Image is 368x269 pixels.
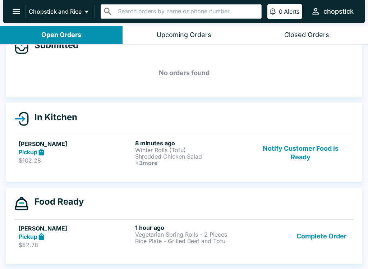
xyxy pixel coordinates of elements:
p: Vegetarian Spring Rolls - 2 Pieces [135,231,249,238]
div: Closed Orders [284,31,329,39]
p: Chopstick and Rice [29,8,82,15]
h6: 8 minutes ago [135,140,249,147]
h5: [PERSON_NAME] [19,224,132,233]
a: [PERSON_NAME]Pickup$102.288 minutes agoWinter Rolls (Tofu)Shredded Chicken Salad+3moreNotify Cust... [14,135,354,170]
div: Open Orders [41,31,81,39]
strong: Pickup [19,149,37,156]
p: Rice Plate - Grilled Beef and Tofu [135,238,249,244]
h6: + 3 more [135,160,249,166]
h5: [PERSON_NAME] [19,140,132,148]
div: Upcoming Orders [157,31,211,39]
p: $102.28 [19,157,132,164]
button: open drawer [7,2,26,20]
a: [PERSON_NAME]Pickup$52.781 hour agoVegetarian Spring Rolls - 2 PiecesRice Plate - Grilled Beef an... [14,219,354,253]
p: Shredded Chicken Salad [135,153,249,160]
p: $52.78 [19,241,132,249]
strong: Pickup [19,233,37,240]
button: chopstick [308,4,356,19]
h4: In Kitchen [29,112,77,123]
p: Winter Rolls (Tofu) [135,147,249,153]
h4: Food Ready [29,196,84,207]
button: Chopstick and Rice [26,5,95,18]
div: chopstick [323,7,354,16]
h4: Submitted [29,40,78,51]
button: Complete Order [294,224,349,249]
h6: 1 hour ago [135,224,249,231]
p: Alerts [284,8,299,15]
h5: No orders found [14,60,354,86]
button: Notify Customer Food is Ready [252,140,349,166]
p: 0 [279,8,282,15]
input: Search orders by name or phone number [116,6,258,17]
